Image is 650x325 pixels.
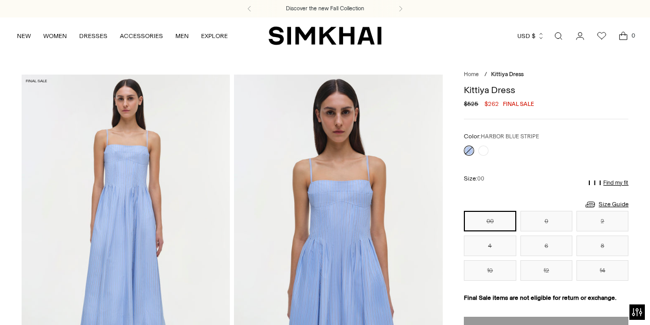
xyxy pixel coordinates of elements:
nav: breadcrumbs [464,70,628,79]
button: 10 [464,260,516,281]
span: HARBOR BLUE STRIPE [481,133,539,140]
a: Go to the account page [570,26,590,46]
label: Color: [464,132,539,141]
button: 12 [520,260,572,281]
button: 6 [520,236,572,256]
a: WOMEN [43,25,67,47]
span: 00 [477,175,484,182]
span: Kittiya Dress [491,71,523,78]
a: MEN [175,25,189,47]
button: 2 [576,211,628,231]
a: DRESSES [79,25,107,47]
a: SIMKHAI [268,26,382,46]
button: USD $ [517,25,545,47]
div: / [484,70,487,79]
h1: Kittiya Dress [464,85,628,95]
button: 00 [464,211,516,231]
label: Size: [464,174,484,184]
a: Discover the new Fall Collection [286,5,364,13]
a: ACCESSORIES [120,25,163,47]
a: Open search modal [548,26,569,46]
button: 4 [464,236,516,256]
span: 0 [628,31,638,40]
a: Open cart modal [613,26,634,46]
button: 14 [576,260,628,281]
a: Size Guide [584,198,628,211]
a: EXPLORE [201,25,228,47]
span: $262 [484,99,499,109]
a: Wishlist [591,26,612,46]
strong: Final Sale items are not eligible for return or exchange. [464,294,617,301]
button: 8 [576,236,628,256]
a: Home [464,71,479,78]
a: NEW [17,25,31,47]
s: $525 [464,99,478,109]
button: 0 [520,211,572,231]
